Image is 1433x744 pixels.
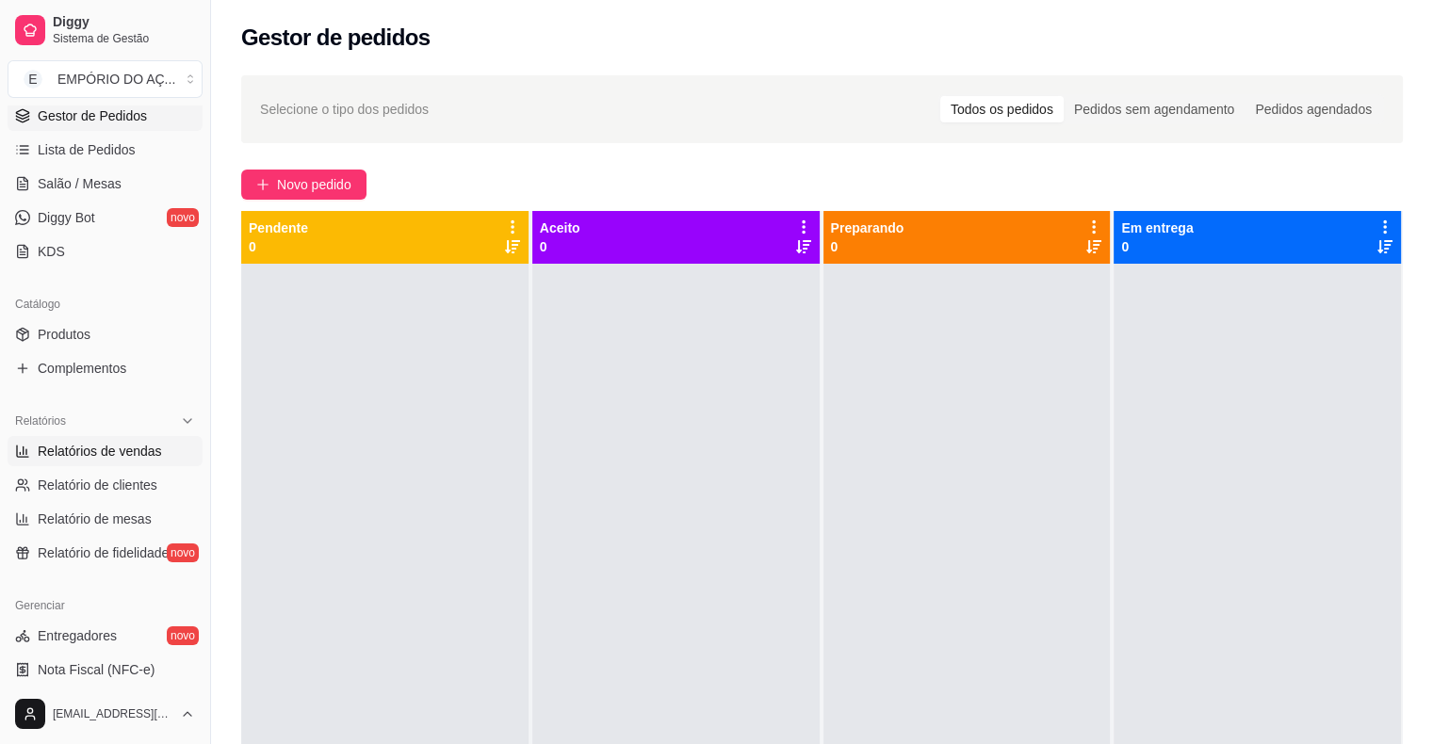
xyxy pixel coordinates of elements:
[940,96,1064,122] div: Todos os pedidos
[540,237,580,256] p: 0
[38,242,65,261] span: KDS
[38,509,152,528] span: Relatório de mesas
[38,106,147,125] span: Gestor de Pedidos
[8,60,203,98] button: Select a team
[8,353,203,383] a: Complementos
[38,140,136,159] span: Lista de Pedidos
[8,504,203,534] a: Relatório de mesas
[53,14,195,31] span: Diggy
[8,470,203,500] a: Relatório de clientes
[1245,96,1382,122] div: Pedidos agendados
[8,135,203,165] a: Lista de Pedidos
[8,289,203,319] div: Catálogo
[15,413,66,429] span: Relatórios
[8,655,203,685] a: Nota Fiscal (NFC-e)
[8,236,203,267] a: KDS
[38,325,90,344] span: Produtos
[8,101,203,131] a: Gestor de Pedidos
[249,237,308,256] p: 0
[38,543,169,562] span: Relatório de fidelidade
[38,476,157,494] span: Relatório de clientes
[8,169,203,199] a: Salão / Mesas
[8,436,203,466] a: Relatórios de vendas
[241,170,366,200] button: Novo pedido
[38,626,117,645] span: Entregadores
[8,319,203,349] a: Produtos
[8,538,203,568] a: Relatório de fidelidadenovo
[540,218,580,237] p: Aceito
[241,23,431,53] h2: Gestor de pedidos
[38,442,162,461] span: Relatórios de vendas
[38,359,126,378] span: Complementos
[38,208,95,227] span: Diggy Bot
[38,174,122,193] span: Salão / Mesas
[249,218,308,237] p: Pendente
[1064,96,1245,122] div: Pedidos sem agendamento
[1121,218,1193,237] p: Em entrega
[831,218,904,237] p: Preparando
[256,178,269,191] span: plus
[1121,237,1193,256] p: 0
[8,590,203,621] div: Gerenciar
[831,237,904,256] p: 0
[277,174,351,195] span: Novo pedido
[53,31,195,46] span: Sistema de Gestão
[38,660,155,679] span: Nota Fiscal (NFC-e)
[24,70,42,89] span: E
[8,691,203,736] button: [EMAIL_ADDRESS][DOMAIN_NAME]
[8,621,203,651] a: Entregadoresnovo
[53,706,172,721] span: [EMAIL_ADDRESS][DOMAIN_NAME]
[8,202,203,233] a: Diggy Botnovo
[260,99,429,120] span: Selecione o tipo dos pedidos
[8,8,203,53] a: DiggySistema de Gestão
[57,70,175,89] div: EMPÓRIO DO AÇ ...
